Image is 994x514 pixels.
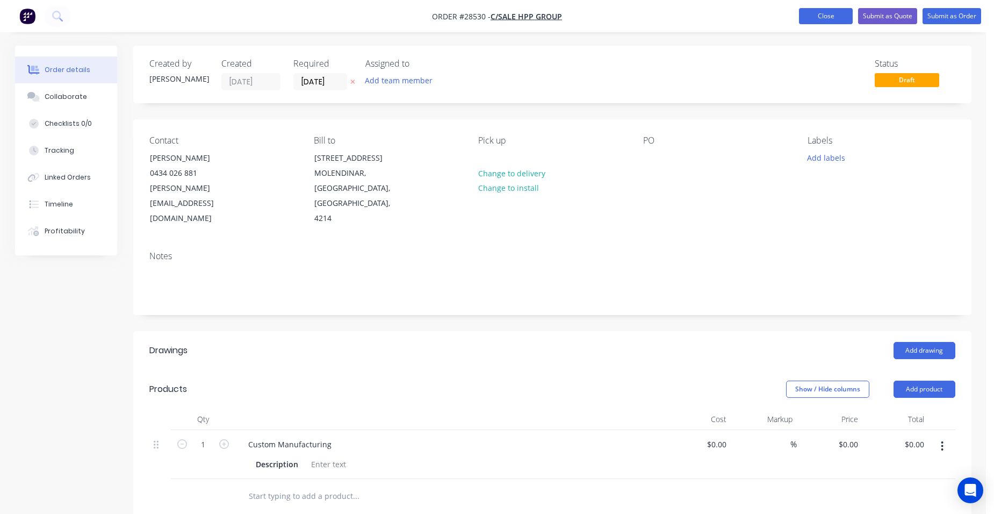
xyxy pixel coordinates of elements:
[923,8,981,24] button: Submit as Order
[858,8,917,24] button: Submit as Quote
[19,8,35,24] img: Factory
[45,226,85,236] div: Profitability
[15,218,117,245] button: Profitability
[491,11,562,22] a: C/SALE HPP Group
[359,73,438,88] button: Add team member
[305,150,413,226] div: [STREET_ADDRESS]MOLENDINAR, [GEOGRAPHIC_DATA], [GEOGRAPHIC_DATA], 4214
[314,135,461,146] div: Bill to
[432,11,491,22] span: Order #28530 -
[862,409,928,430] div: Total
[15,191,117,218] button: Timeline
[45,92,87,102] div: Collaborate
[149,135,297,146] div: Contact
[643,135,790,146] div: PO
[149,59,208,69] div: Created by
[45,173,91,182] div: Linked Orders
[149,73,208,84] div: [PERSON_NAME]
[248,486,463,507] input: Start typing to add a product...
[15,164,117,191] button: Linked Orders
[786,381,869,398] button: Show / Hide columns
[45,199,73,209] div: Timeline
[797,409,863,430] div: Price
[365,59,473,69] div: Assigned to
[171,409,235,430] div: Qty
[15,137,117,164] button: Tracking
[150,151,239,166] div: [PERSON_NAME]
[894,381,955,398] button: Add product
[251,456,302,472] div: Description
[150,166,239,181] div: 0434 026 881
[141,150,248,226] div: [PERSON_NAME]0434 026 881[PERSON_NAME][EMAIL_ADDRESS][DOMAIN_NAME]
[478,135,625,146] div: Pick up
[150,181,239,226] div: [PERSON_NAME][EMAIL_ADDRESS][DOMAIN_NAME]
[314,151,404,166] div: [STREET_ADDRESS]
[45,119,92,128] div: Checklists 0/0
[894,342,955,359] button: Add drawing
[799,8,853,24] button: Close
[149,251,955,261] div: Notes
[365,73,438,88] button: Add team member
[472,166,551,180] button: Change to delivery
[149,383,187,396] div: Products
[731,409,797,430] div: Markup
[221,59,280,69] div: Created
[875,73,939,87] span: Draft
[293,59,352,69] div: Required
[808,135,955,146] div: Labels
[15,83,117,110] button: Collaborate
[802,150,851,165] button: Add labels
[45,65,90,75] div: Order details
[665,409,731,430] div: Cost
[240,437,340,452] div: Custom Manufacturing
[472,181,544,195] button: Change to install
[15,56,117,83] button: Order details
[875,59,955,69] div: Status
[149,344,188,357] div: Drawings
[15,110,117,137] button: Checklists 0/0
[790,438,797,451] span: %
[314,166,404,226] div: MOLENDINAR, [GEOGRAPHIC_DATA], [GEOGRAPHIC_DATA], 4214
[957,477,983,503] div: Open Intercom Messenger
[45,146,74,155] div: Tracking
